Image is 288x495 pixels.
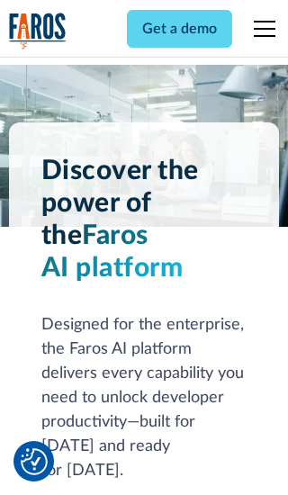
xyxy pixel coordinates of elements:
div: menu [243,7,279,50]
div: Designed for the enterprise, the Faros AI platform delivers every capability you need to unlock d... [41,313,247,483]
button: Cookie Settings [21,448,48,475]
a: home [9,13,67,49]
span: Faros AI platform [41,222,184,282]
img: Logo of the analytics and reporting company Faros. [9,13,67,49]
a: Get a demo [127,10,232,48]
img: Revisit consent button [21,448,48,475]
h1: Discover the power of the [41,155,247,284]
